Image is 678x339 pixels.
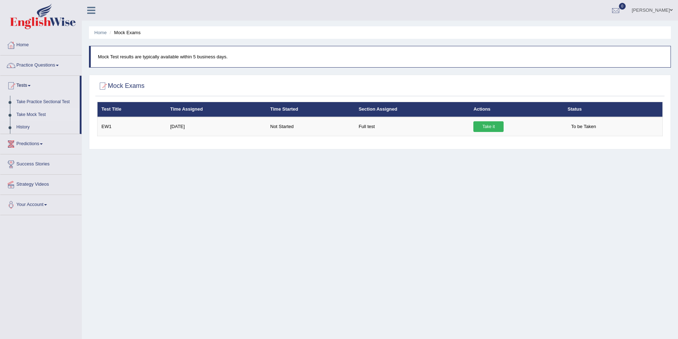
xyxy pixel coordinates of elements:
a: Your Account [0,195,82,213]
td: Full test [355,117,470,136]
td: Not Started [266,117,354,136]
span: To be Taken [568,121,600,132]
th: Time Assigned [166,102,266,117]
h2: Mock Exams [97,81,144,91]
span: 0 [619,3,626,10]
li: Mock Exams [108,29,141,36]
th: Status [564,102,663,117]
a: Strategy Videos [0,175,82,192]
a: Take it [473,121,504,132]
a: Take Mock Test [13,108,80,121]
a: History [13,121,80,134]
a: Take Practice Sectional Test [13,96,80,108]
a: Home [94,30,107,35]
a: Practice Questions [0,55,82,73]
a: Predictions [0,134,82,152]
a: Home [0,35,82,53]
p: Mock Test results are typically available within 5 business days. [98,53,663,60]
th: Test Title [98,102,167,117]
th: Time Started [266,102,354,117]
td: [DATE] [166,117,266,136]
th: Section Assigned [355,102,470,117]
a: Success Stories [0,154,82,172]
td: EW1 [98,117,167,136]
th: Actions [469,102,563,117]
a: Tests [0,76,80,94]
